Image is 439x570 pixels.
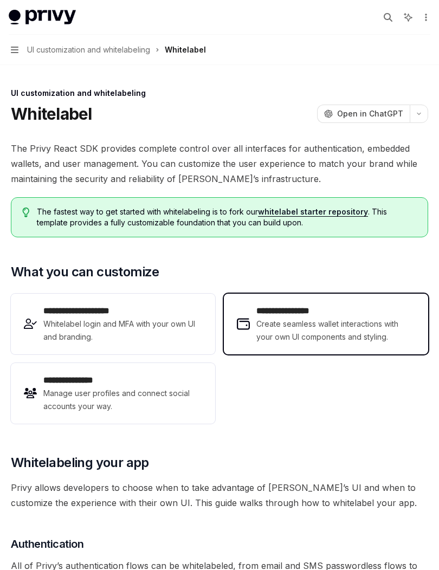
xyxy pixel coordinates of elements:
span: UI customization and whitelabeling [27,43,150,56]
span: Create seamless wallet interactions with your own UI components and styling. [256,318,415,344]
button: More actions [419,10,430,25]
span: The fastest way to get started with whitelabeling is to fork our . This template provides a fully... [37,206,417,228]
a: **** **** *****Manage user profiles and connect social accounts your way. [11,363,215,424]
a: **** **** **** *Create seamless wallet interactions with your own UI components and styling. [224,294,428,354]
h1: Whitelabel [11,104,92,124]
a: whitelabel starter repository [258,207,368,217]
svg: Tip [22,208,30,217]
span: Whitelabel login and MFA with your own UI and branding. [43,318,202,344]
span: Whitelabeling your app [11,454,149,471]
span: The Privy React SDK provides complete control over all interfaces for authentication, embedded wa... [11,141,428,186]
div: UI customization and whitelabeling [11,88,428,99]
img: light logo [9,10,76,25]
span: What you can customize [11,263,159,281]
button: Open in ChatGPT [317,105,410,123]
span: Manage user profiles and connect social accounts your way. [43,387,202,413]
span: Privy allows developers to choose when to take advantage of [PERSON_NAME]’s UI and when to custom... [11,480,428,510]
span: Authentication [11,536,83,552]
div: Whitelabel [165,43,206,56]
span: Open in ChatGPT [337,108,403,119]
